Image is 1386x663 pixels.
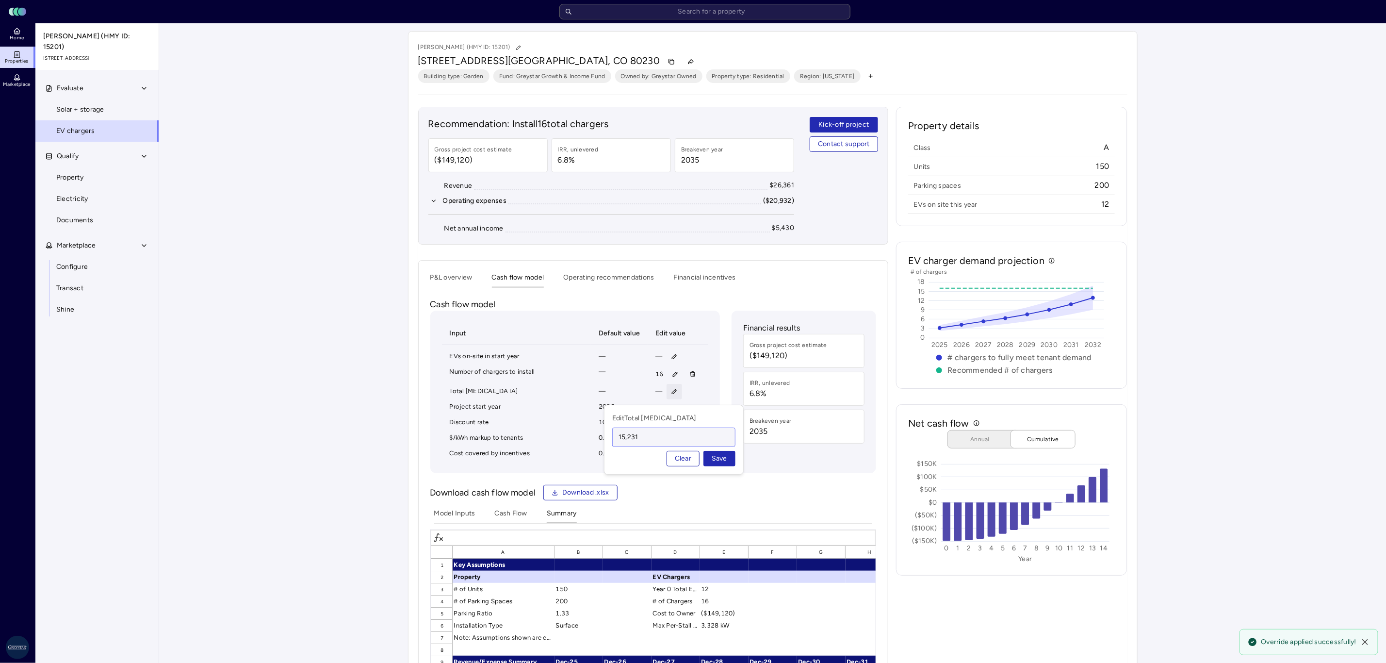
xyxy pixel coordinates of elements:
[908,254,1044,267] h2: EV charger demand projection
[559,4,850,19] input: Search for a property
[499,71,605,81] span: Fund: Greystar Growth & Income Fund
[921,306,925,314] text: 9
[453,559,554,571] div: Key Assumptions
[558,145,599,154] div: IRR, unlevered
[430,272,473,287] button: P&L overview
[997,341,1014,349] text: 2028
[1019,434,1067,444] span: Cumulative
[911,268,947,275] text: # of chargers
[418,41,525,54] p: [PERSON_NAME] (HMY ID: 15201)
[1078,545,1085,553] text: 12
[956,545,959,553] text: 1
[431,571,453,583] div: 2
[652,571,700,583] div: EV Chargers
[558,154,599,166] span: 6.8%
[591,415,648,431] td: 10.0%
[418,55,508,66] span: [STREET_ADDRESS]
[953,341,970,349] text: 2026
[1012,545,1016,553] text: 6
[5,58,29,64] span: Properties
[621,71,697,81] span: Owned by: Greystar Owned
[35,188,159,210] a: Electricity
[1001,545,1005,553] text: 5
[56,104,104,115] span: Solar + storage
[945,545,949,553] text: 0
[443,196,507,206] div: Operating expenses
[612,413,697,424] span: Edit Total [MEDICAL_DATA]
[915,512,937,520] text: ($50K)
[978,545,982,553] text: 3
[818,119,869,130] span: Kick-off project
[591,384,648,399] td: —
[810,117,878,133] button: Kick-off project
[591,365,648,384] td: —
[453,595,554,607] div: # of Parking Spaces
[442,446,591,462] td: Cost covered by incentives
[57,151,79,162] span: Qualify
[554,607,603,619] div: 1.33
[428,196,795,206] button: Operating expenses($20,932)
[35,78,160,99] button: Evaluate
[442,415,591,431] td: Discount rate
[674,272,736,287] button: Financial incentives
[56,194,88,204] span: Electricity
[681,145,723,154] div: Breakeven year
[914,200,978,209] span: EVs on site this year
[563,272,654,287] button: Operating recommendations
[956,434,1004,444] span: Annual
[769,180,794,191] div: $26,361
[56,283,83,294] span: Transact
[554,595,603,607] div: 200
[453,546,554,559] div: A
[591,349,648,365] td: —
[1034,545,1039,553] text: 8
[794,69,861,83] button: Region: [US_STATE]
[453,583,554,595] div: # of Units
[652,583,700,595] div: Year 0 Total EVs
[810,136,878,152] button: Contact support
[846,546,894,559] div: H
[1063,341,1079,349] text: 2031
[912,537,937,546] text: ($150K)
[435,145,512,154] div: Gross project cost estimate
[43,54,152,62] span: [STREET_ADDRESS]
[43,31,152,52] span: [PERSON_NAME] (HMY ID: 15201)
[57,83,83,94] span: Evaluate
[495,508,527,523] button: Cash Flow
[700,619,749,631] div: 3.328 kW
[931,341,948,349] text: 2025
[431,583,453,595] div: 3
[35,235,160,256] button: Marketplace
[508,55,660,66] span: [GEOGRAPHIC_DATA], CO 80230
[56,126,95,136] span: EV chargers
[914,143,931,152] span: Class
[442,365,591,384] td: Number of chargers to install
[56,304,74,315] span: Shine
[431,607,453,619] div: 5
[675,453,691,464] span: Clear
[967,545,971,553] text: 2
[1100,545,1108,553] text: 14
[750,426,792,437] span: 2035
[743,322,864,334] p: Financial results
[947,353,1091,363] text: # chargers to fully meet tenant demand
[591,431,648,446] td: 0.15
[929,498,937,507] text: $0
[6,636,29,659] img: Greystar AS
[700,546,749,559] div: E
[554,619,603,631] div: Surface
[35,120,159,142] a: EV chargers
[818,139,870,149] span: Contact support
[912,524,937,532] text: ($100K)
[763,196,794,206] div: ($20,932)
[648,322,708,345] th: Edit value
[914,162,930,171] span: Units
[430,486,536,499] p: Download cash flow model
[431,644,453,656] div: 8
[797,546,846,559] div: G
[35,167,159,188] a: Property
[453,571,554,583] div: Property
[914,181,962,190] span: Parking spaces
[1104,142,1109,153] span: A
[1067,545,1074,553] text: 11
